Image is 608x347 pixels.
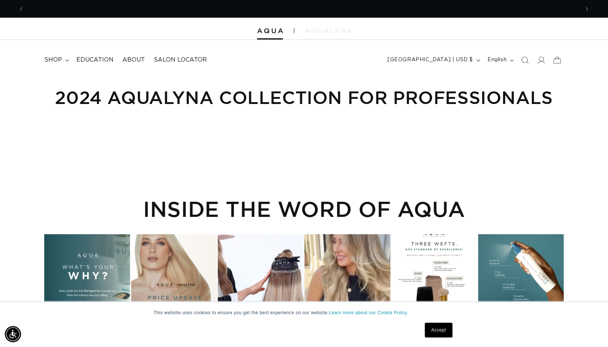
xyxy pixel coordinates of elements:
button: [GEOGRAPHIC_DATA] | USD $ [383,53,483,67]
a: About [118,52,149,68]
span: shop [44,56,62,64]
div: Instagram post opens in a popup [131,234,217,320]
span: Education [76,56,114,64]
div: Instagram post opens in a popup [305,234,390,320]
span: [GEOGRAPHIC_DATA] | USD $ [388,56,473,64]
a: Salon Locator [149,52,211,68]
span: About [122,56,145,64]
button: Previous announcement [13,2,29,16]
button: Next announcement [579,2,595,16]
p: This website uses cookies to ensure you get the best experience on our website. [154,309,455,316]
span: English [487,56,507,64]
div: Instagram post opens in a popup [44,234,130,320]
summary: Search [517,52,533,68]
a: Learn more about our Cookie Policy. [329,310,408,315]
div: Accessibility Menu [5,326,21,342]
img: aqualyna.com [305,28,351,33]
a: Education [72,52,118,68]
summary: shop [40,52,72,68]
img: Aqua Hair Extensions [257,28,283,34]
h1: 2024 Aqualyna Collection for Professionals [44,86,564,109]
a: Accept [425,323,452,337]
span: Salon Locator [154,56,207,64]
iframe: Chat Widget [571,312,608,347]
button: English [483,53,517,67]
div: Instagram post opens in a popup [218,234,303,320]
div: Instagram post opens in a popup [478,234,564,320]
h2: INSIDE THE WORD OF AQUA [44,196,564,221]
div: Instagram post opens in a popup [391,234,477,320]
